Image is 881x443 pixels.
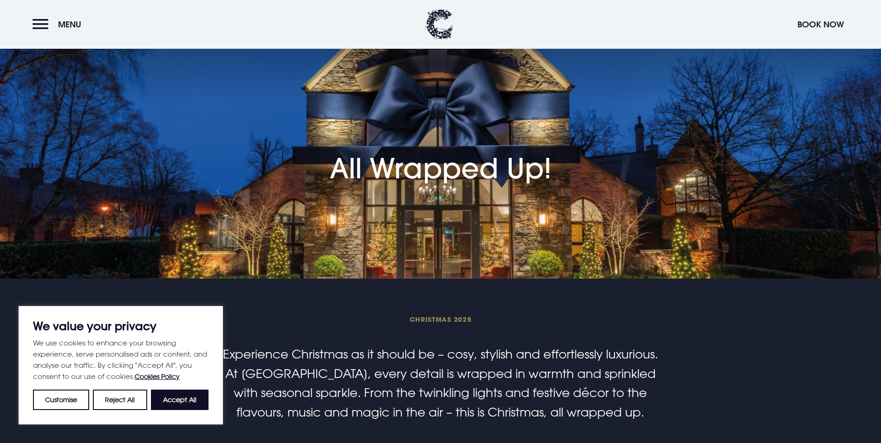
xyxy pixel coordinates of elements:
[219,315,661,324] span: Christmas 2025
[330,98,552,185] h1: All Wrapped Up!
[33,390,89,410] button: Customise
[93,390,147,410] button: Reject All
[33,14,86,34] button: Menu
[19,306,223,424] div: We value your privacy
[219,345,661,422] p: Experience Christmas as it should be – cosy, stylish and effortlessly luxurious. At [GEOGRAPHIC_D...
[151,390,209,410] button: Accept All
[58,19,81,30] span: Menu
[33,320,209,332] p: We value your privacy
[425,9,453,39] img: Clandeboye Lodge
[793,14,848,34] button: Book Now
[33,337,209,382] p: We use cookies to enhance your browsing experience, serve personalised ads or content, and analys...
[135,372,180,380] a: Cookies Policy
